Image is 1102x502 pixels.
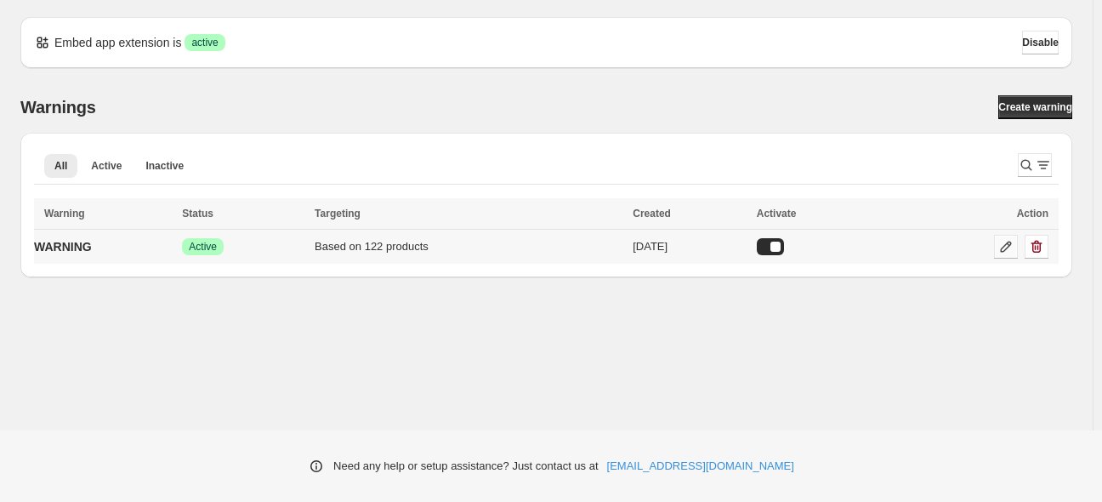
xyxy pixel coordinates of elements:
div: [DATE] [633,238,747,255]
span: Status [182,208,213,220]
span: Active [91,159,122,173]
p: WARNING [34,238,92,255]
a: [EMAIL_ADDRESS][DOMAIN_NAME] [607,458,794,475]
a: WARNING [34,233,92,260]
span: Created [633,208,671,220]
span: Targeting [315,208,361,220]
button: Disable [1022,31,1059,54]
span: Disable [1022,36,1059,49]
div: Based on 122 products [315,238,622,255]
span: Create warning [998,100,1072,114]
button: Search and filter results [1018,153,1052,177]
span: Active [189,240,217,254]
p: Embed app extension is [54,34,181,51]
span: Inactive [145,159,184,173]
span: Activate [757,208,797,220]
span: active [191,36,218,49]
a: Create warning [998,95,1072,119]
h2: Warnings [20,97,96,117]
span: Action [1017,208,1048,220]
span: Warning [44,208,85,220]
span: All [54,159,67,173]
